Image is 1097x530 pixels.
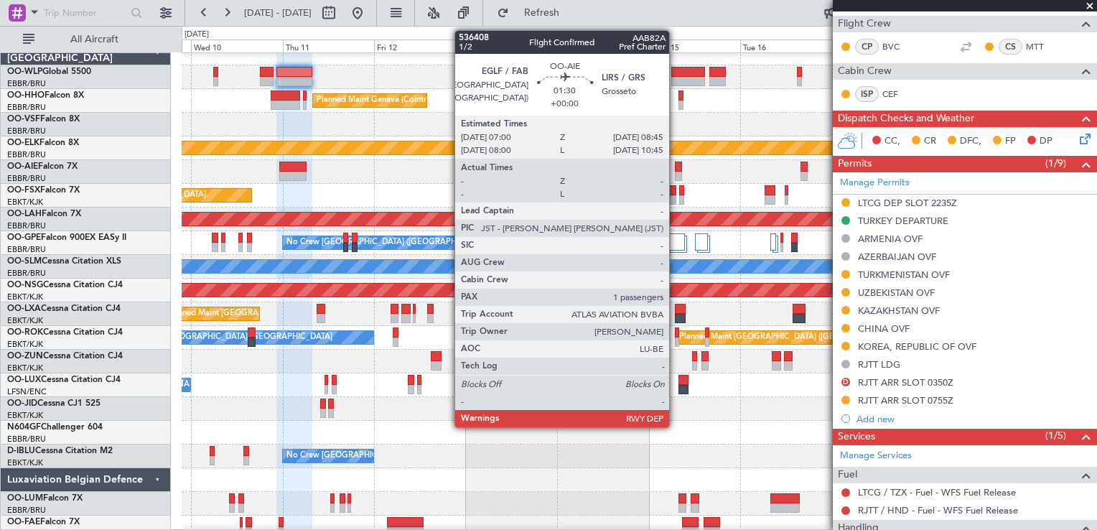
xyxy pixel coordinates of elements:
[7,233,126,242] a: OO-GPEFalcon 900EX EASy II
[7,268,46,279] a: EBBR/BRU
[858,304,940,317] div: KAZAKHSTAN OVF
[7,447,35,455] span: D-IBLU
[841,378,850,386] button: D
[884,134,900,149] span: CC,
[7,376,121,384] a: OO-LUXCessna Citation CJ4
[7,457,43,468] a: EBKT/KJK
[858,233,923,245] div: ARMENIA OVF
[7,315,43,326] a: EBKT/KJK
[858,340,976,353] div: KOREA, REPUBLIC OF OVF
[960,134,981,149] span: DFC,
[7,423,103,432] a: N604GFChallenger 604
[7,186,40,195] span: OO-FSX
[7,339,43,350] a: EBKT/KJK
[16,28,156,51] button: All Aircraft
[7,304,41,313] span: OO-LXA
[740,39,831,52] div: Tue 16
[838,16,891,32] span: Flight Crew
[7,410,43,421] a: EBKT/KJK
[858,358,900,371] div: RJTT LDG
[7,399,37,408] span: OO-JID
[7,233,41,242] span: OO-GPE
[7,292,43,302] a: EBKT/KJK
[7,494,83,503] a: OO-LUMFalcon 7X
[855,39,879,55] div: CP
[7,447,113,455] a: D-IBLUCessna Citation M2
[7,91,84,100] a: OO-HHOFalcon 8X
[7,78,46,89] a: EBBR/BRU
[557,39,648,52] div: Sun 14
[286,445,527,467] div: No Crew [GEOGRAPHIC_DATA] ([GEOGRAPHIC_DATA] National)
[1040,134,1052,149] span: DP
[103,374,276,396] div: No Crew [PERSON_NAME] ([PERSON_NAME])
[7,149,46,160] a: EBBR/BRU
[7,257,121,266] a: OO-SLMCessna Citation XLS
[7,173,46,184] a: EBBR/BRU
[838,111,974,127] span: Dispatch Checks and Weather
[317,90,435,111] div: Planned Maint Geneva (Cointrin)
[286,232,527,254] div: No Crew [GEOGRAPHIC_DATA] ([GEOGRAPHIC_DATA] National)
[7,494,43,503] span: OO-LUM
[44,2,126,24] input: Trip Number
[882,88,915,101] a: CEF
[7,257,42,266] span: OO-SLM
[924,134,936,149] span: CR
[7,115,80,124] a: OO-VSFFalcon 8X
[649,39,740,52] div: Mon 15
[858,197,957,209] div: LTCG DEP SLOT 2235Z
[679,327,905,348] div: Planned Maint [GEOGRAPHIC_DATA] ([GEOGRAPHIC_DATA])
[7,162,38,171] span: OO-AIE
[858,486,1016,498] a: LTCG / TZX - Fuel - WFS Fuel Release
[7,244,46,255] a: EBBR/BRU
[7,328,43,337] span: OO-ROK
[7,126,46,136] a: EBBR/BRU
[838,156,872,172] span: Permits
[7,399,101,408] a: OO-JIDCessna CJ1 525
[37,34,151,45] span: All Aircraft
[7,505,46,516] a: EBBR/BRU
[283,39,374,52] div: Thu 11
[7,220,46,231] a: EBBR/BRU
[856,413,1090,425] div: Add new
[7,281,123,289] a: OO-NSGCessna Citation CJ4
[1045,156,1066,171] span: (1/9)
[7,352,123,361] a: OO-ZUNCessna Citation CJ4
[244,6,312,19] span: [DATE] - [DATE]
[7,352,43,361] span: OO-ZUN
[858,215,948,227] div: TURKEY DEPARTURE
[7,139,79,147] a: OO-ELKFalcon 8X
[7,376,41,384] span: OO-LUX
[858,251,936,263] div: AZERBAIJAN OVF
[185,29,209,41] div: [DATE]
[832,39,923,52] div: Wed 17
[858,322,910,335] div: CHINA OVF
[191,39,282,52] div: Wed 10
[882,40,915,53] a: BVC
[7,304,121,313] a: OO-LXACessna Citation CJ4
[7,186,80,195] a: OO-FSXFalcon 7X
[1005,134,1016,149] span: FP
[7,162,78,171] a: OO-AIEFalcon 7X
[7,328,123,337] a: OO-ROKCessna Citation CJ4
[7,518,40,526] span: OO-FAE
[7,210,42,218] span: OO-LAH
[858,287,935,299] div: UZBEKISTAN OVF
[1026,40,1058,53] a: MTT
[103,327,332,348] div: A/C Unavailable [GEOGRAPHIC_DATA]-[GEOGRAPHIC_DATA]
[838,429,875,445] span: Services
[466,39,557,52] div: Sat 13
[7,386,47,397] a: LFSN/ENC
[858,504,1018,516] a: RJTT / HND - Fuel - WFS Fuel Release
[838,467,857,483] span: Fuel
[7,518,80,526] a: OO-FAEFalcon 7X
[858,269,950,281] div: TURKMENISTAN OVF
[512,8,572,18] span: Refresh
[7,68,91,76] a: OO-WLPGlobal 5500
[7,363,43,373] a: EBKT/KJK
[840,176,910,190] a: Manage Permits
[7,423,41,432] span: N604GF
[855,86,879,102] div: ISP
[7,210,81,218] a: OO-LAHFalcon 7X
[1045,428,1066,443] span: (1/5)
[7,115,40,124] span: OO-VSF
